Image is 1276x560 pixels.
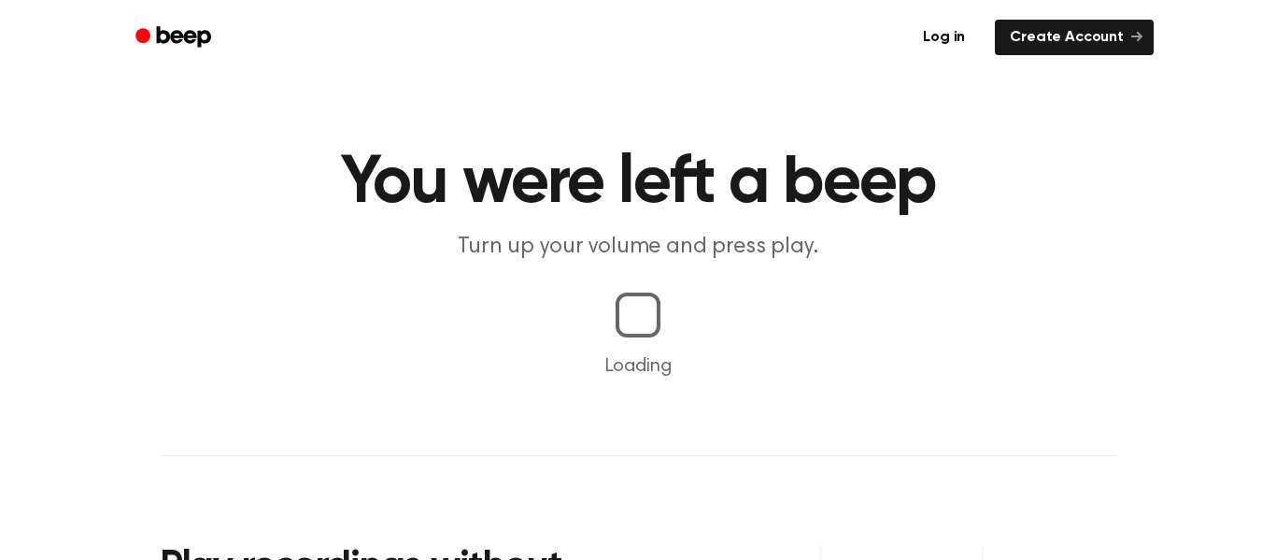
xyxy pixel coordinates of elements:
[160,150,1116,217] h1: You were left a beep
[279,232,997,263] p: Turn up your volume and press play.
[995,20,1154,55] a: Create Account
[22,352,1254,381] p: Loading
[904,16,984,59] a: Log in
[122,20,228,56] a: Beep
